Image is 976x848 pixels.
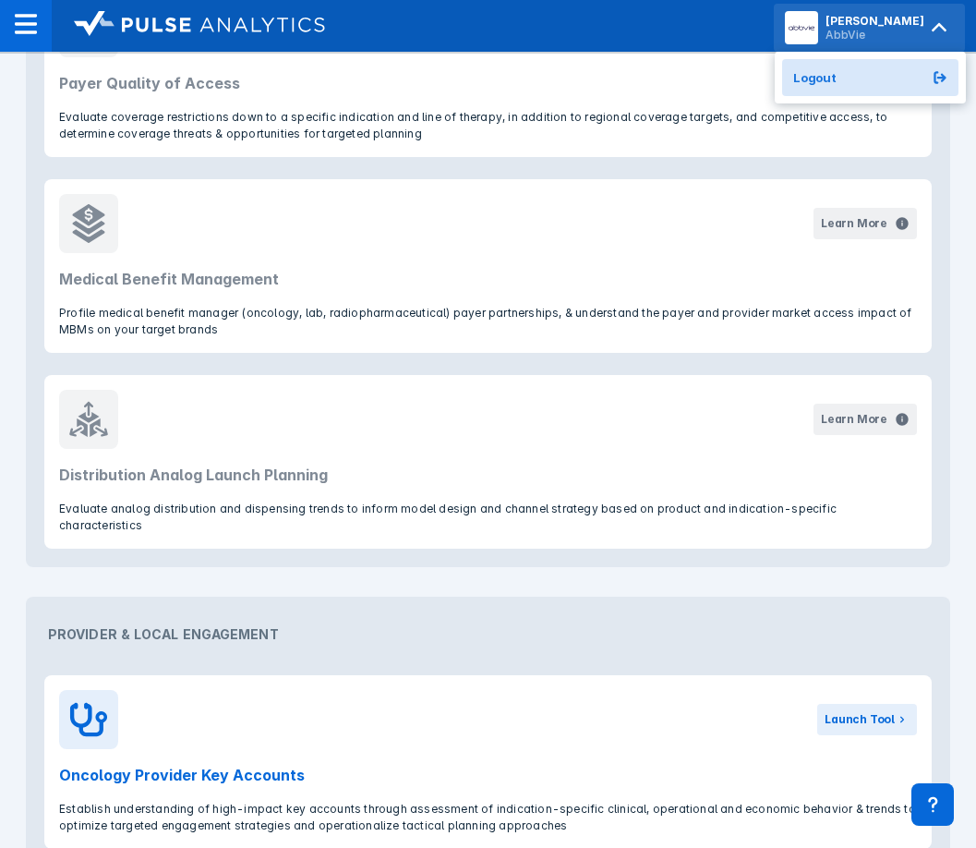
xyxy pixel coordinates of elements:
[825,711,895,728] div: Launch Tool
[821,411,887,428] div: Learn More
[59,72,917,94] h2: Payer Quality of Access
[813,404,917,435] button: Learn More
[52,11,325,41] a: logo
[817,704,917,735] button: Launch Tool
[59,268,917,290] h2: Medical Benefit Management
[59,464,917,486] h2: Distribution Analog Launch Planning
[59,501,917,534] p: Evaluate analog distribution and dispensing trends to inform model design and channel strategy ba...
[59,305,917,338] p: Profile medical benefit manager (oncology, lab, radiopharmaceutical) payer partnerships, & unders...
[813,208,917,239] button: Learn More
[782,59,958,96] button: Logout
[59,801,917,834] p: Establish understanding of high-impact key accounts through assessment of indication-specific cli...
[59,109,917,142] p: Evaluate coverage restrictions down to a specific indication and line of therapy, in addition to ...
[825,14,924,28] div: [PERSON_NAME]
[821,215,887,232] div: Learn More
[911,783,954,826] div: Contact Support
[59,764,917,786] h2: Oncology Provider Key Accounts
[789,15,814,41] img: menu button
[33,604,943,664] div: Provider & Local Engagement
[74,11,325,37] img: logo
[825,28,924,42] div: AbbVie
[15,13,37,35] img: menu--horizontal.svg
[793,70,837,85] span: Logout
